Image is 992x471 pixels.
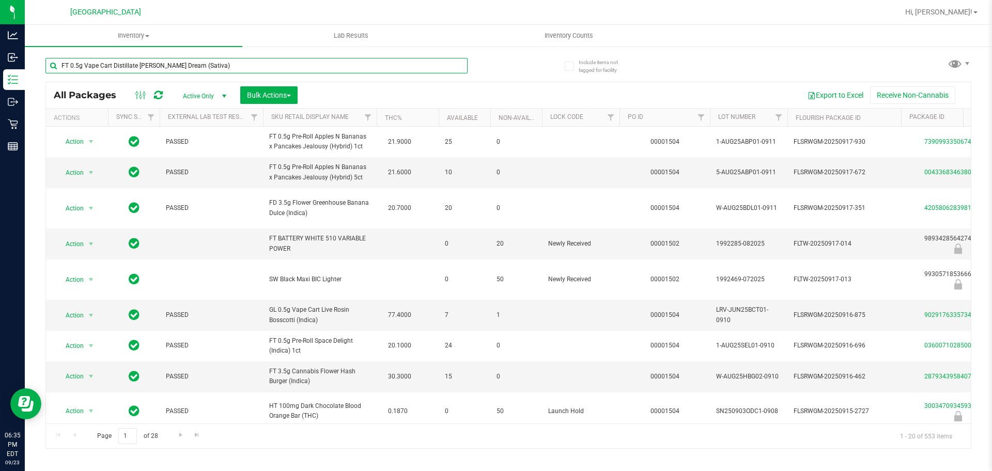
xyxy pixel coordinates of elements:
[650,276,679,283] a: 00001502
[497,203,536,213] span: 0
[166,137,257,147] span: PASSED
[269,305,370,325] span: GL 0.5g Vape Cart Live Rosin Bosscotti (Indica)
[166,406,257,416] span: PASSED
[8,30,18,40] inline-svg: Analytics
[497,406,536,416] span: 50
[166,168,257,177] span: PASSED
[54,114,104,121] div: Actions
[383,338,416,353] span: 20.1000
[794,203,895,213] span: FLSRWGM-20250917-351
[499,114,545,121] a: Non-Available
[25,25,242,47] a: Inventory
[10,388,41,419] iframe: Resource center
[56,201,84,216] span: Action
[269,162,370,182] span: FT 0.5g Pre-Roll Apples N Bananas x Pancakes Jealousy (Hybrid) 5ct
[56,404,84,418] span: Action
[25,31,242,40] span: Inventory
[269,401,370,421] span: HT 100mg Dark Chocolate Blood Orange Bar (THC)
[5,431,20,459] p: 06:35 PM EDT
[85,201,98,216] span: select
[56,134,84,149] span: Action
[85,272,98,287] span: select
[118,428,137,444] input: 1
[85,308,98,323] span: select
[56,339,84,353] span: Action
[497,372,536,382] span: 0
[56,165,84,180] span: Action
[129,201,139,215] span: In Sync
[796,114,861,121] a: Flourish Package ID
[770,109,787,126] a: Filter
[246,109,263,126] a: Filter
[794,275,895,284] span: FLTW-20250917-013
[8,119,18,129] inline-svg: Retail
[548,239,613,249] span: Newly Received
[56,369,84,384] span: Action
[892,428,960,444] span: 1 - 20 of 553 items
[794,239,895,249] span: FLTW-20250917-014
[269,198,370,218] span: FD 3.5g Flower Greenhouse Banana Dulce (Indica)
[548,406,613,416] span: Launch Hold
[445,275,484,284] span: 0
[628,113,643,120] a: PO ID
[445,239,484,249] span: 0
[8,52,18,63] inline-svg: Inbound
[924,138,982,145] a: 7390993350674123
[45,58,468,73] input: Search Package ID, Item Name, SKU, Lot or Part Number...
[8,97,18,107] inline-svg: Outbound
[716,275,781,284] span: 1992469-072025
[445,372,484,382] span: 15
[242,25,460,47] a: Lab Results
[650,240,679,247] a: 00001502
[129,308,139,322] span: In Sync
[166,203,257,213] span: PASSED
[129,165,139,179] span: In Sync
[924,402,982,409] a: 3003470934593683
[650,204,679,211] a: 00001504
[716,372,781,382] span: W-AUG25HBG02-0910
[497,168,536,177] span: 0
[497,341,536,351] span: 0
[716,137,781,147] span: 1-AUG25ABP01-0911
[383,308,416,323] span: 77.4000
[360,109,377,126] a: Filter
[129,338,139,353] span: In Sync
[924,311,982,318] a: 9029176335734232
[716,239,781,249] span: 1992285-082025
[801,86,870,104] button: Export to Excel
[718,113,755,120] a: Lot Number
[794,137,895,147] span: FLSRWGM-20250917-930
[650,311,679,318] a: 00001504
[129,236,139,251] span: In Sync
[447,114,478,121] a: Available
[5,459,20,466] p: 09/23
[716,305,781,325] span: LRV-JUN25BCT01-0910
[794,310,895,320] span: FLSRWGM-20250916-875
[716,406,781,416] span: SN250903ODC1-0908
[320,31,382,40] span: Lab Results
[383,404,413,419] span: 0.1870
[383,165,416,180] span: 21.6000
[129,272,139,286] span: In Sync
[85,339,98,353] span: select
[716,168,781,177] span: 5-AUG25ABP01-0911
[269,132,370,151] span: FT 0.5g Pre-Roll Apples N Bananas x Pancakes Jealousy (Hybrid) 1ct
[56,237,84,251] span: Action
[579,58,630,74] span: Include items not tagged for facility
[385,114,402,121] a: THC%
[794,372,895,382] span: FLSRWGM-20250916-462
[909,113,944,120] a: Package ID
[870,86,955,104] button: Receive Non-Cannabis
[716,203,781,213] span: W-AUG25BDL01-0911
[129,404,139,418] span: In Sync
[794,168,895,177] span: FLSRWGM-20250917-672
[650,407,679,415] a: 00001504
[129,134,139,149] span: In Sync
[924,204,982,211] a: 4205806283981138
[383,134,416,149] span: 21.9000
[445,310,484,320] span: 7
[445,406,484,416] span: 0
[271,113,349,120] a: Sku Retail Display Name
[602,109,619,126] a: Filter
[794,341,895,351] span: FLSRWGM-20250916-696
